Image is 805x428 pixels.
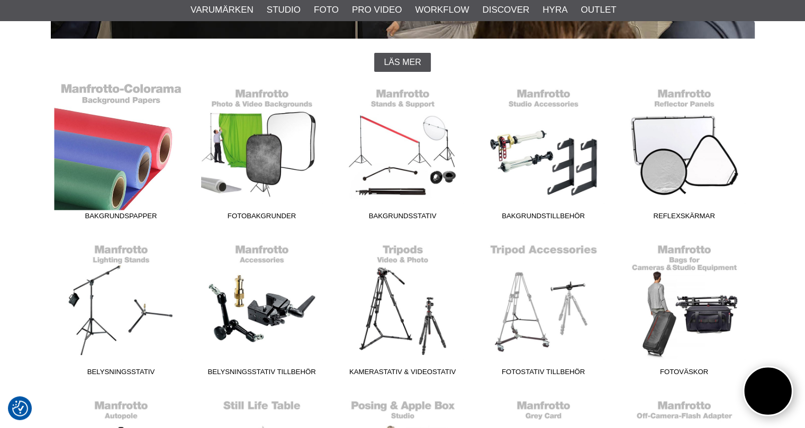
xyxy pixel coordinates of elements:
a: Bakgrundstillbehör [473,82,614,225]
a: Bakgrundspapper [51,82,192,225]
a: Belysningsstativ Tillbehör [192,238,332,381]
a: Discover [482,3,529,17]
a: Outlet [581,3,616,17]
a: Bakgrundsstativ [332,82,473,225]
a: Fotostativ Tillbehör [473,238,614,381]
span: Belysningsstativ Tillbehör [192,367,332,381]
a: Belysningsstativ [51,238,192,381]
a: Hyra [542,3,567,17]
a: Pro Video [352,3,402,17]
a: Studio [267,3,301,17]
span: Belysningsstativ [51,367,192,381]
a: Fotoväskor [614,238,755,381]
span: Läs mer [384,58,421,67]
span: Fotostativ Tillbehör [473,367,614,381]
span: Kamerastativ & Videostativ [332,367,473,381]
img: Revisit consent button [12,401,28,416]
a: Varumärken [191,3,254,17]
span: Bakgrundspapper [51,211,192,225]
span: Fotobakgrunder [192,211,332,225]
span: Fotoväskor [614,367,755,381]
a: Foto [314,3,339,17]
a: Workflow [415,3,469,17]
button: Samtyckesinställningar [12,399,28,418]
span: Reflexskärmar [614,211,755,225]
span: Bakgrundsstativ [332,211,473,225]
a: Fotobakgrunder [192,82,332,225]
a: Kamerastativ & Videostativ [332,238,473,381]
span: Bakgrundstillbehör [473,211,614,225]
a: Reflexskärmar [614,82,755,225]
